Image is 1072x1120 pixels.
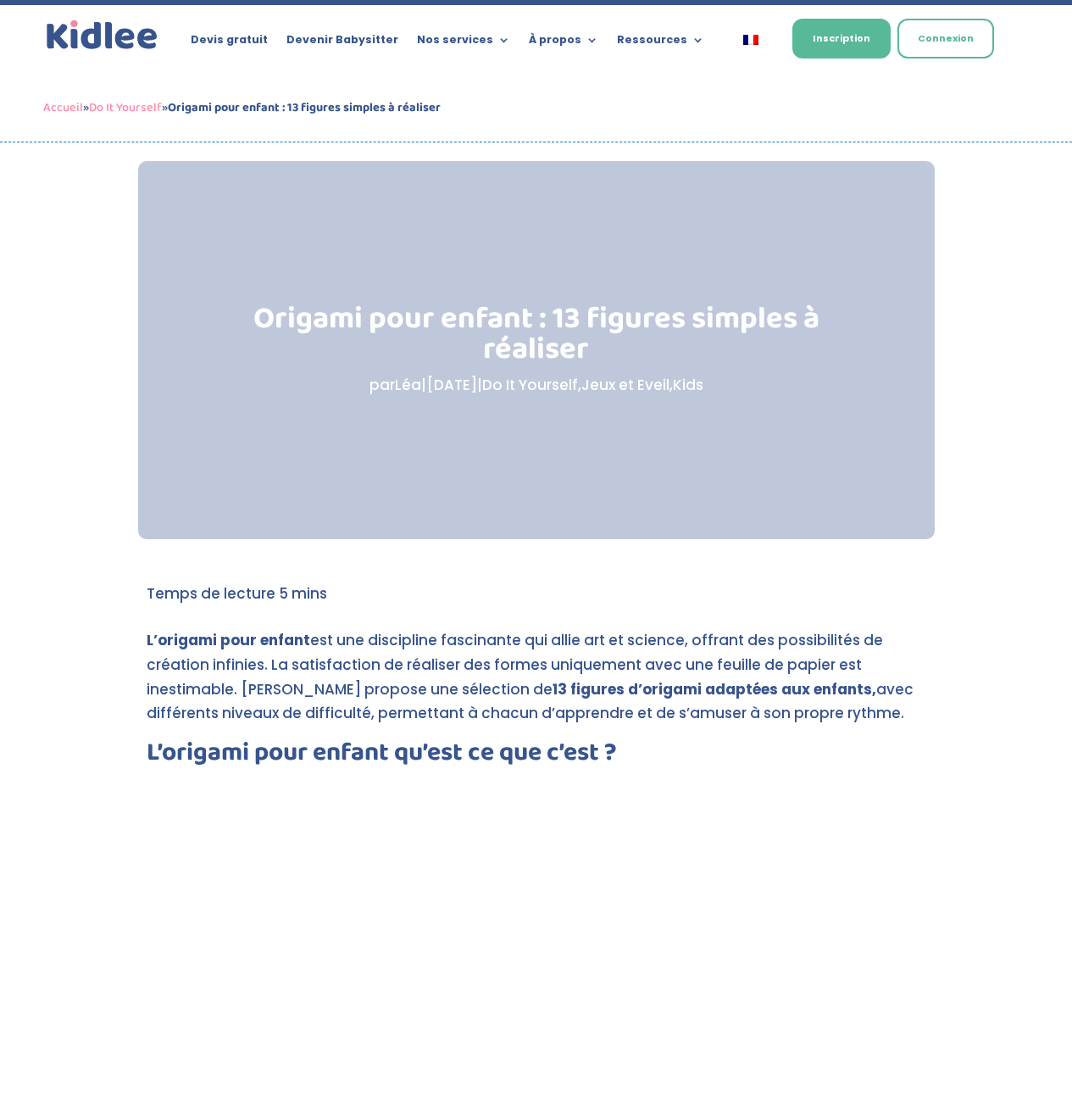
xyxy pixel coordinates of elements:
[223,304,849,373] h1: Origami pour enfant : 13 figures simples à réaliser
[89,98,162,118] a: Do It Yourself
[168,98,441,118] strong: Origami pour enfant : 13 figures simples à réaliser
[147,740,926,774] h2: L’origami pour enfant qu’est ce que c’est ?
[482,375,578,395] a: Do It Yourself
[426,375,477,395] span: [DATE]
[191,34,268,53] a: Devis gratuit
[581,375,669,395] a: Jeux et Eveil
[286,34,398,53] a: Devenir Babysitter
[43,98,441,118] span: » »
[553,679,876,699] strong: 13 figures d’origami adaptées aux enfants,
[147,628,926,741] p: est une discipline fascinante qui allie art et science, offrant des possibilités de création infi...
[617,34,704,53] a: Ressources
[43,17,162,53] a: Kidlee Logo
[743,35,758,45] img: Français
[897,19,994,59] a: Connexion
[147,630,310,650] strong: L’origami pour enfant
[529,34,598,53] a: À propos
[395,375,421,395] a: Léa
[223,373,849,398] p: par | | , ,
[792,19,891,59] a: Inscription
[43,17,162,53] img: logo_kidlee_bleu
[417,34,510,53] a: Nos services
[43,98,83,118] a: Accueil
[673,375,703,395] a: Kids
